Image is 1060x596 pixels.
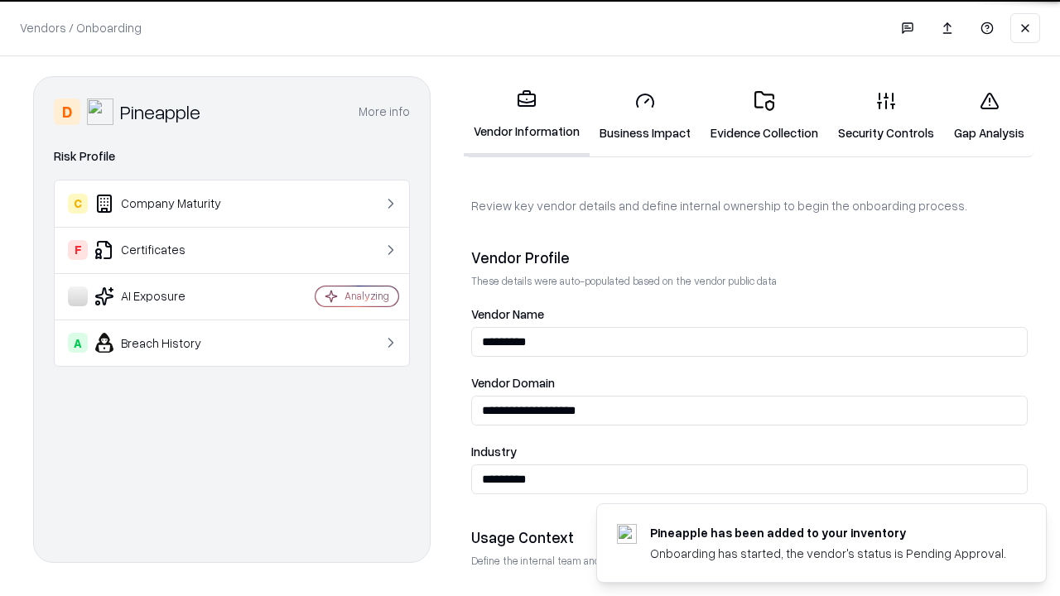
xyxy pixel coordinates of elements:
[54,99,80,125] div: D
[68,194,266,214] div: Company Maturity
[54,147,410,166] div: Risk Profile
[471,197,1028,214] p: Review key vendor details and define internal ownership to begin the onboarding process.
[617,524,637,544] img: pineappleenergy.com
[650,545,1006,562] div: Onboarding has started, the vendor's status is Pending Approval.
[471,527,1028,547] div: Usage Context
[471,308,1028,320] label: Vendor Name
[944,78,1034,155] a: Gap Analysis
[68,240,266,260] div: Certificates
[650,524,1006,541] div: Pineapple has been added to your inventory
[68,333,266,353] div: Breach History
[471,274,1028,288] p: These details were auto-populated based on the vendor public data
[471,445,1028,458] label: Industry
[87,99,113,125] img: Pineapple
[359,97,410,127] button: More info
[120,99,200,125] div: Pineapple
[68,194,88,214] div: C
[471,248,1028,267] div: Vendor Profile
[68,286,266,306] div: AI Exposure
[464,76,590,156] a: Vendor Information
[701,78,828,155] a: Evidence Collection
[471,377,1028,389] label: Vendor Domain
[68,333,88,353] div: A
[68,240,88,260] div: F
[590,78,701,155] a: Business Impact
[20,19,142,36] p: Vendors / Onboarding
[471,554,1028,568] p: Define the internal team and reason for using this vendor. This helps assess business relevance a...
[344,289,389,303] div: Analyzing
[828,78,944,155] a: Security Controls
